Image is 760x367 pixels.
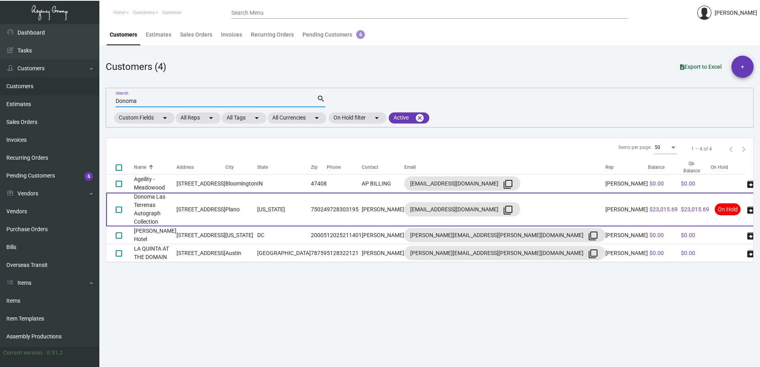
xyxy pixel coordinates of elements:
td: [PERSON_NAME] [605,244,648,262]
mat-icon: arrow_drop_down [160,113,170,123]
div: [PERSON_NAME][EMAIL_ADDRESS][PERSON_NAME][DOMAIN_NAME] [410,247,599,259]
div: State [257,164,311,171]
td: Austin [225,244,257,262]
td: 78759 [311,244,327,262]
td: Bloomington [225,175,257,193]
mat-icon: arrow_drop_down [206,113,216,123]
button: archive [744,247,757,259]
div: Zip [311,164,327,171]
div: Phone [327,164,362,171]
div: 1 – 4 of 4 [691,145,712,153]
span: $0.00 [649,180,664,187]
td: Ageility - Meadowood [134,175,176,193]
div: Phone [327,164,341,171]
div: City [225,164,234,171]
td: 5128322121 [327,244,362,262]
td: AP BILLING [362,175,404,193]
button: Previous page [725,143,737,155]
td: [PERSON_NAME] [605,226,648,244]
mat-chip: Custom Fields [114,112,174,124]
div: [EMAIL_ADDRESS][DOMAIN_NAME] [410,177,514,190]
td: 12025211401 [327,226,362,244]
div: Customers [110,31,137,39]
div: [PERSON_NAME][EMAIL_ADDRESS][PERSON_NAME][DOMAIN_NAME] [410,229,599,241]
th: Email [404,160,605,175]
mat-icon: cancel [415,113,425,123]
td: [STREET_ADDRESS] [176,193,225,226]
span: Export to Excel [680,64,722,70]
td: 20005 [311,226,327,244]
span: Home [113,10,125,15]
span: $23,015.69 [649,206,678,212]
div: Contact [362,164,378,171]
img: admin@bootstrapmaster.com [697,6,712,20]
span: Customers [133,10,155,15]
div: [EMAIL_ADDRESS][DOMAIN_NAME] [410,203,514,216]
mat-icon: arrow_drop_down [372,113,382,123]
button: Export to Excel [674,60,728,74]
div: Zip [311,164,318,171]
td: [STREET_ADDRESS] [176,226,225,244]
mat-icon: arrow_drop_down [312,113,322,123]
div: Items per page: [618,144,651,151]
td: 9728303195 [327,193,362,226]
mat-icon: filter_none [503,205,513,215]
div: City [225,164,257,171]
div: Name [134,164,176,171]
span: $0.00 [649,250,664,256]
th: On Hold [711,160,744,175]
div: Estimates [146,31,171,39]
td: [PERSON_NAME] [605,175,648,193]
td: IN [257,175,311,193]
button: archive [744,177,757,190]
span: archive [746,231,756,241]
td: [PERSON_NAME] [362,226,404,244]
mat-icon: filter_none [588,231,598,241]
td: $23,015.69 [679,193,711,226]
td: $0.00 [679,175,711,193]
div: State [257,164,268,171]
td: [STREET_ADDRESS] [176,244,225,262]
span: + [741,56,744,78]
div: Rep [605,164,648,171]
mat-chip: All Reps [176,112,221,124]
mat-icon: arrow_drop_down [252,113,262,123]
span: archive [746,180,756,189]
div: Balance [648,164,679,171]
button: + [731,56,754,78]
span: archive [746,249,756,259]
td: $0.00 [679,244,711,262]
td: 47408 [311,175,327,193]
button: archive [744,229,757,241]
div: Pending Customers [302,31,365,39]
div: Qb Balance [681,160,709,174]
div: Balance [648,164,665,171]
div: Invoices [221,31,242,39]
td: 75024 [311,193,327,226]
mat-icon: search [317,94,325,104]
div: 0.51.2 [47,349,63,357]
td: [US_STATE] [257,193,311,226]
div: Sales Orders [180,31,212,39]
div: Name [134,164,146,171]
mat-chip: On Hold filter [329,112,386,124]
span: $0.00 [649,232,664,238]
div: Customers (4) [106,60,166,74]
td: [PERSON_NAME] [362,193,404,226]
button: Next page [737,143,750,155]
td: [US_STATE] [225,226,257,244]
td: LA QUINTA AT THE DOMAIN [134,244,176,262]
mat-chip: All Currencies [268,112,326,124]
span: 50 [655,145,660,150]
td: [STREET_ADDRESS] [176,175,225,193]
mat-chip: All Tags [222,112,266,124]
span: Customer [162,10,182,15]
div: Rep [605,164,614,171]
mat-icon: filter_none [588,249,598,259]
span: On Hold [715,203,741,215]
mat-icon: filter_none [503,180,513,189]
div: Qb Balance [681,160,702,174]
td: Donoma Las Terrenas Autograph Collection [134,193,176,226]
td: [PERSON_NAME] [362,244,404,262]
span: archive [746,205,756,215]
